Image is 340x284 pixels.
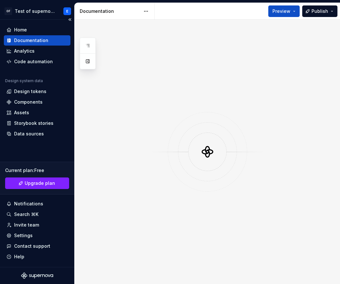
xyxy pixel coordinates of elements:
[4,230,70,241] a: Settings
[14,131,44,137] div: Data sources
[4,252,70,262] button: Help
[4,7,12,15] div: OF
[14,201,43,207] div: Notifications
[14,37,48,44] div: Documentation
[14,58,53,65] div: Code automation
[312,8,328,14] span: Publish
[4,209,70,219] button: Search ⌘K
[5,167,69,174] div: Current plan : Free
[25,180,55,186] span: Upgrade plan
[14,222,39,228] div: Invite team
[4,86,70,97] a: Design tokens
[14,254,24,260] div: Help
[5,177,69,189] a: Upgrade plan
[4,118,70,128] a: Storybook stories
[4,56,70,67] a: Code automation
[14,232,33,239] div: Settings
[14,27,27,33] div: Home
[4,25,70,35] a: Home
[15,8,56,14] div: Test of supernova
[4,97,70,107] a: Components
[4,129,70,139] a: Data sources
[14,243,50,249] div: Contact support
[14,48,35,54] div: Analytics
[4,220,70,230] a: Invite team
[14,120,53,126] div: Storybook stories
[4,241,70,251] button: Contact support
[21,272,53,279] svg: Supernova Logo
[65,15,74,24] button: Collapse sidebar
[14,109,29,116] div: Assets
[4,46,70,56] a: Analytics
[14,88,46,95] div: Design tokens
[4,108,70,118] a: Assets
[272,8,290,14] span: Preview
[5,78,43,83] div: Design system data
[80,8,140,14] div: Documentation
[14,99,43,105] div: Components
[302,5,337,17] button: Publish
[1,4,73,18] button: OFTest of supernovaE
[14,211,38,218] div: Search ⌘K
[4,199,70,209] button: Notifications
[66,9,68,14] div: E
[4,35,70,46] a: Documentation
[268,5,300,17] button: Preview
